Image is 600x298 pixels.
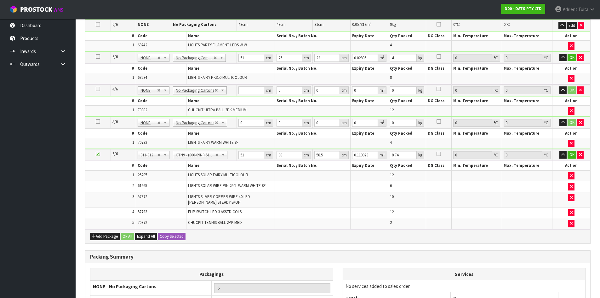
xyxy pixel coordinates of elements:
[451,129,502,138] th: Min. Temperature
[188,140,238,145] span: LIGHTS FAIRY WARM WHITE 8F
[492,54,500,62] div: ℃
[390,172,394,178] span: 12
[188,194,250,205] span: LIGHTS SILVER COPPER WIRE 40 LED [PERSON_NAME] STEADY B/OP
[383,120,385,124] sup: 3
[264,54,273,62] div: cm
[451,96,502,106] th: Min. Temperature
[426,32,451,41] th: DG Class
[302,119,311,127] div: cm
[388,96,426,106] th: Qty Packed
[188,107,247,113] span: CHUCKIT ULTRA BALL 3PK MEDIUM
[140,87,157,94] span: NONE
[138,22,149,27] strong: NONE
[138,107,147,113] span: 70382
[383,55,385,59] sup: 3
[542,54,551,62] div: ℃
[90,233,120,240] button: Add Package
[451,20,502,31] td: ℃
[188,75,247,80] span: LIGHTS FAIRY PK350 MULTICOLOUR
[85,32,136,41] th: #
[136,32,186,41] th: Code
[20,5,52,14] span: ProStock
[9,5,17,13] img: cube-alt.png
[238,22,242,27] span: 43
[176,151,215,159] span: CTN9 - (000-09NI) 510 X 380 X 585
[383,87,385,91] sup: 3
[112,22,118,27] span: 2/6
[140,119,157,127] span: NONE
[186,161,275,170] th: Name
[578,6,588,12] span: Tuita
[85,64,136,73] th: #
[390,194,394,199] span: 10
[340,86,349,94] div: cm
[85,161,136,170] th: #
[302,86,311,94] div: cm
[132,107,134,113] span: 1
[138,172,147,178] span: 25205
[132,172,134,178] span: 1
[390,22,392,27] span: 9
[426,64,451,73] th: DG Class
[275,20,312,31] td: cm
[176,119,215,127] span: No Packaging Cartons
[343,280,586,292] td: No services added to sales order.
[140,54,157,62] span: NONE
[417,54,424,62] div: kg
[136,129,186,138] th: Code
[378,151,386,159] div: m
[188,42,247,48] span: LIGHTS PARTY FILAMENT LEDS W.W
[132,183,134,188] span: 2
[378,86,386,94] div: m
[492,119,500,127] div: ℃
[112,119,118,124] span: 5/6
[390,42,392,48] span: 4
[552,161,590,170] th: Action
[132,75,134,80] span: 1
[343,268,586,280] th: Services
[54,7,63,13] small: WMS
[264,119,273,127] div: cm
[135,233,157,240] button: Expand All
[552,96,590,106] th: Action
[352,22,366,27] span: 0.057319
[138,140,147,145] span: 70732
[502,129,552,138] th: Max. Temperature
[502,64,552,73] th: Max. Temperature
[370,21,371,25] sup: 3
[302,151,311,159] div: cm
[132,209,134,214] span: 4
[237,20,275,31] td: cm
[390,75,392,80] span: 8
[568,54,576,61] button: OK
[502,96,552,106] th: Max. Temperature
[90,254,586,260] h3: Packing Summary
[390,107,394,113] span: 12
[388,32,426,41] th: Qty Packed
[417,86,424,94] div: kg
[426,161,451,170] th: DG Class
[552,64,590,73] th: Action
[275,32,350,41] th: Serial No. / Batch No.
[136,64,186,73] th: Code
[492,151,500,159] div: ℃
[132,220,134,225] span: 5
[568,151,576,159] button: OK
[275,64,350,73] th: Serial No. / Batch No.
[121,233,134,240] button: Ok All
[138,75,147,80] span: 68234
[567,22,577,29] button: Edit
[505,6,542,11] strong: D00 - DATS PTY LTD
[388,161,426,170] th: Qty Packed
[451,32,502,41] th: Min. Temperature
[388,20,426,31] td: kg
[188,209,242,214] span: FLIP SWITCH LED 3 ASSTD COLS
[264,86,273,94] div: cm
[90,268,333,280] th: Packagings
[390,140,392,145] span: 4
[314,22,318,27] span: 31
[351,129,388,138] th: Expiry Date
[136,96,186,106] th: Code
[351,20,388,31] td: m
[502,32,552,41] th: Max. Temperature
